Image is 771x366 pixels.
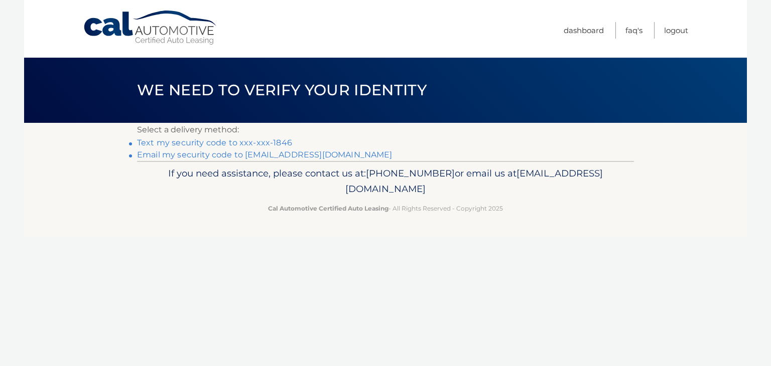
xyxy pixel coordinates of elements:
[137,150,393,159] a: Email my security code to [EMAIL_ADDRESS][DOMAIN_NAME]
[366,167,455,179] span: [PHONE_NUMBER]
[137,123,634,137] p: Select a delivery method:
[625,22,642,39] a: FAQ's
[144,165,627,198] p: If you need assistance, please contact us at: or email us at
[137,138,292,147] a: Text my security code to xxx-xxx-1846
[144,203,627,214] p: - All Rights Reserved - Copyright 2025
[664,22,688,39] a: Logout
[564,22,604,39] a: Dashboard
[268,205,389,212] strong: Cal Automotive Certified Auto Leasing
[137,81,427,99] span: We need to verify your identity
[83,10,218,46] a: Cal Automotive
